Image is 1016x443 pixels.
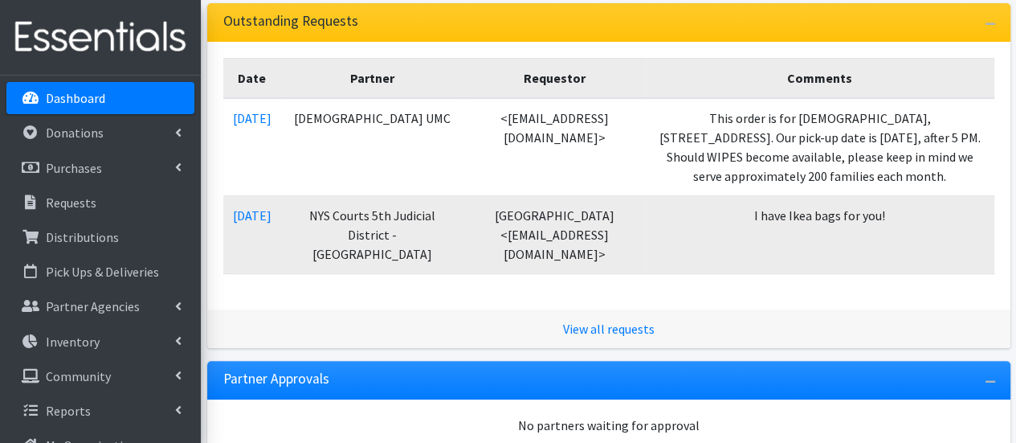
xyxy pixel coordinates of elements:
a: Pick Ups & Deliveries [6,256,194,288]
a: Inventory [6,326,194,358]
p: Dashboard [46,90,105,106]
a: Donations [6,117,194,149]
h3: Partner Approvals [223,371,329,388]
th: Requestor [463,59,645,99]
td: This order is for [DEMOGRAPHIC_DATA], [STREET_ADDRESS]. Our pick-up date is [DATE], after 5 PM. S... [646,98,994,196]
p: Donations [46,125,104,141]
div: No partners waiting for approval [223,416,994,435]
p: Community [46,368,111,384]
p: Purchases [46,160,102,176]
a: Community [6,360,194,392]
a: View all requests [563,321,655,337]
p: Requests [46,195,96,211]
td: NYS Courts 5th Judicial District - [GEOGRAPHIC_DATA] [281,196,464,274]
h3: Outstanding Requests [223,13,358,30]
th: Comments [646,59,994,99]
a: Requests [6,187,194,219]
td: I have Ikea bags for you! [646,196,994,274]
a: Reports [6,395,194,427]
a: [DATE] [233,207,271,224]
a: Distributions [6,221,194,253]
a: Partner Agencies [6,290,194,322]
p: Pick Ups & Deliveries [46,264,159,280]
p: Distributions [46,229,119,245]
th: Date [223,59,281,99]
a: Purchases [6,152,194,184]
td: <[EMAIL_ADDRESS][DOMAIN_NAME]> [463,98,645,196]
p: Partner Agencies [46,298,140,314]
p: Inventory [46,334,100,350]
td: [DEMOGRAPHIC_DATA] UMC [281,98,464,196]
img: HumanEssentials [6,10,194,64]
a: [DATE] [233,110,271,126]
p: Reports [46,403,91,419]
a: Dashboard [6,82,194,114]
th: Partner [281,59,464,99]
td: [GEOGRAPHIC_DATA] <[EMAIL_ADDRESS][DOMAIN_NAME]> [463,196,645,274]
